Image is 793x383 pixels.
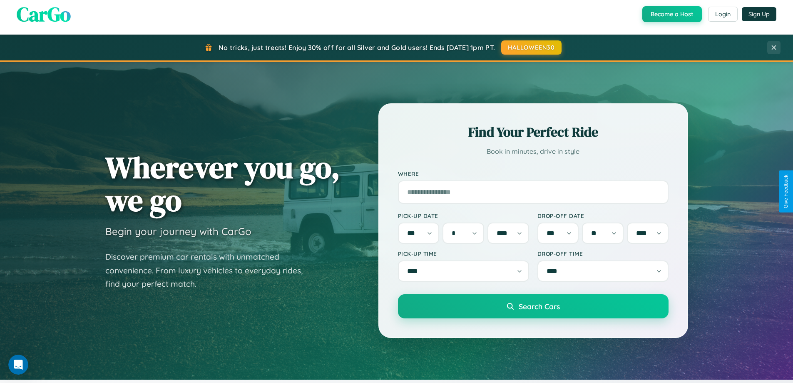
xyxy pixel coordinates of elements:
h2: Find Your Perfect Ride [398,123,669,141]
h1: Wherever you go, we go [105,151,340,217]
p: Book in minutes, drive in style [398,145,669,158]
button: Search Cars [398,294,669,318]
button: Sign Up [742,7,776,21]
label: Pick-up Date [398,212,529,219]
label: Drop-off Time [537,250,669,257]
label: Where [398,170,669,177]
label: Pick-up Time [398,250,529,257]
iframe: Intercom live chat [8,355,28,375]
span: CarGo [17,0,71,28]
span: No tricks, just treats! Enjoy 30% off for all Silver and Gold users! Ends [DATE] 1pm PT. [219,43,495,52]
label: Drop-off Date [537,212,669,219]
button: Login [708,7,738,22]
h3: Begin your journey with CarGo [105,225,251,238]
div: Give Feedback [783,175,789,208]
button: HALLOWEEN30 [501,40,562,55]
button: Become a Host [642,6,702,22]
span: Search Cars [519,302,560,311]
p: Discover premium car rentals with unmatched convenience. From luxury vehicles to everyday rides, ... [105,250,313,291]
